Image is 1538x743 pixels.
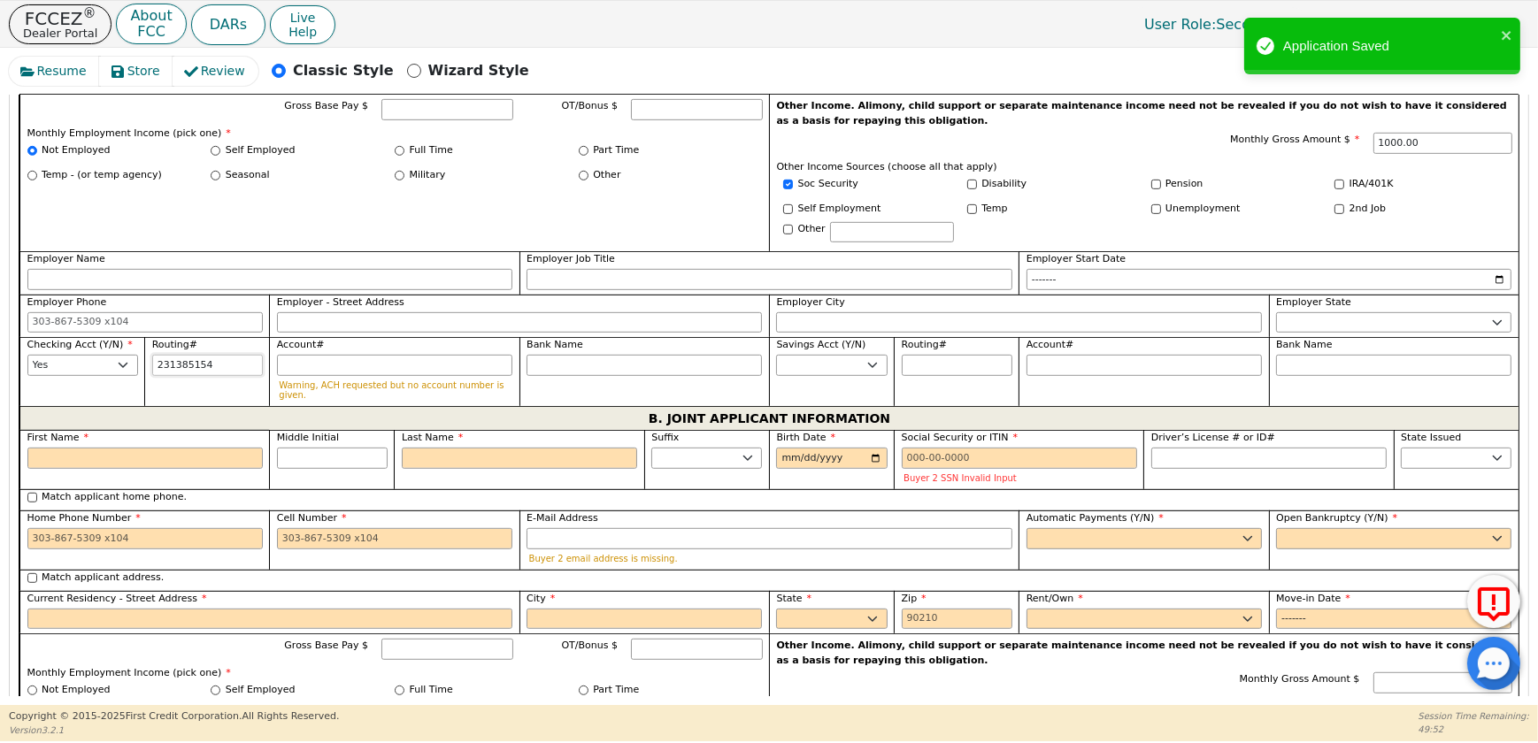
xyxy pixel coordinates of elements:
[279,380,510,400] p: Warning, ACH requested but no account number is given.
[777,160,1512,175] p: Other Income Sources (choose all that apply)
[777,639,1512,668] p: Other Income. Alimony, child support or separate maintenance income need not be revealed if you d...
[1334,204,1344,214] input: Y/N
[1230,134,1359,145] span: Monthly Gross Amount $
[651,432,679,443] span: Suffix
[9,57,100,86] button: Resume
[1467,575,1520,628] button: Report Error to FCC
[27,126,763,142] p: Monthly Employment Income (pick one)
[152,339,197,350] span: Routing#
[1419,709,1529,723] p: Session Time Remaining:
[1276,296,1351,308] span: Employer State
[1276,609,1511,630] input: YYYY-MM-DD
[902,609,1012,630] input: 90210
[1240,673,1360,685] span: Monthly Gross Amount $
[649,407,890,430] span: B. JOINT APPLICANT INFORMATION
[242,710,339,722] span: All Rights Reserved.
[173,57,258,86] button: Review
[981,177,1027,192] label: Disability
[1151,180,1161,189] input: Y/N
[226,143,296,158] label: Self Employed
[9,4,112,44] button: FCCEZ®Dealer Portal
[1027,269,1512,290] input: YYYY-MM-DD
[777,99,1512,128] p: Other Income. Alimony, child support or separate maintenance income need not be revealed if you d...
[277,296,404,308] span: Employer - Street Address
[776,339,865,350] span: Savings Acct (Y/N)
[776,432,835,443] span: Birth Date
[27,593,207,604] span: Current Residency - Street Address
[83,5,96,21] sup: ®
[1027,253,1126,264] span: Employer Start Date
[1027,339,1074,350] span: Account#
[1419,723,1529,736] p: 49:52
[277,512,347,524] span: Cell Number
[410,168,446,183] label: Military
[798,202,881,217] label: Self Employment
[1283,36,1496,57] div: Application Saved
[1027,512,1164,524] span: Automatic Payments (Y/N)
[1165,202,1241,217] label: Unemployment
[27,312,263,333] input: 303-867-5309 x104
[1350,202,1386,217] label: 2nd Job
[270,5,335,44] button: LiveHelp
[1144,16,1216,33] span: User Role :
[981,202,1007,217] label: Temp
[967,180,977,189] input: Y/N
[527,253,615,264] span: Employer Job Title
[42,490,187,505] label: Match applicant home phone.
[529,554,1011,563] p: Buyer 2 email address is missing.
[1027,593,1083,604] span: Rent/Own
[42,571,164,586] label: Match applicant address.
[428,60,529,81] p: Wizard Style
[116,4,186,45] button: AboutFCC
[288,25,317,39] span: Help
[783,180,793,189] input: Y/N
[191,4,265,45] button: DARs
[783,204,793,214] input: Y/N
[593,168,620,183] label: Other
[1334,180,1344,189] input: Y/N
[1276,512,1397,524] span: Open Bankruptcy (Y/N)
[1127,7,1309,42] p: Secondary
[27,296,107,308] span: Employer Phone
[410,683,453,698] label: Full Time
[561,640,618,651] span: OT/Bonus $
[776,593,811,604] span: State
[27,512,141,524] span: Home Phone Number
[593,143,639,158] label: Part Time
[902,432,1018,443] span: Social Security or ITIN
[1313,11,1529,38] button: 4226A:[PERSON_NAME]
[410,143,453,158] label: Full Time
[776,296,844,308] span: Employer City
[23,10,97,27] p: FCCEZ
[277,528,512,549] input: 303-867-5309 x104
[1276,593,1350,604] span: Move-in Date
[798,222,826,237] label: Other
[130,9,172,23] p: About
[42,143,110,158] label: Not Employed
[967,204,977,214] input: Y/N
[1501,25,1513,45] button: close
[293,60,394,81] p: Classic Style
[277,339,325,350] span: Account#
[9,709,339,724] p: Copyright © 2015- 2025 First Credit Corporation.
[277,432,339,443] span: Middle Initial
[130,25,172,39] p: FCC
[1127,7,1309,42] a: User Role:Secondary
[27,528,263,549] input: 303-867-5309 x104
[593,683,639,698] label: Part Time
[23,27,97,39] p: Dealer Portal
[27,253,105,264] span: Employer Name
[1165,177,1203,192] label: Pension
[27,432,89,443] span: First Name
[1401,432,1461,443] span: State Issued
[27,666,763,681] p: Monthly Employment Income (pick one)
[127,62,160,80] span: Store
[776,448,887,469] input: YYYY-MM-DD
[99,57,173,86] button: Store
[402,432,463,443] span: Last Name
